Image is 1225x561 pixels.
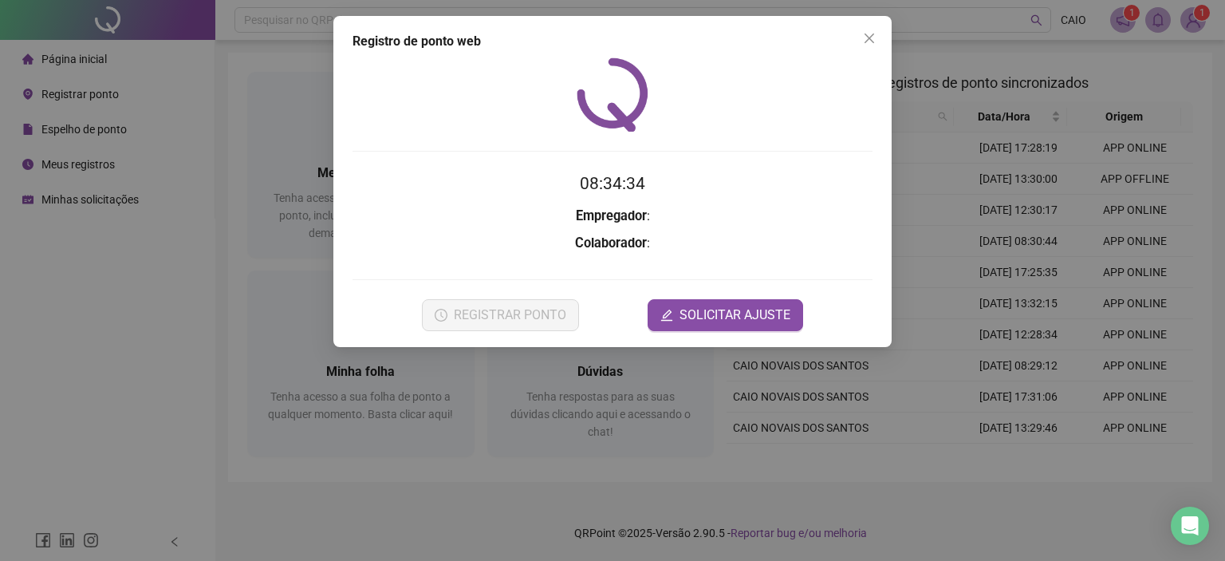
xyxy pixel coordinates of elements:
[576,208,647,223] strong: Empregador
[353,32,872,51] div: Registro de ponto web
[353,233,872,254] h3: :
[422,299,579,331] button: REGISTRAR PONTO
[679,306,790,325] span: SOLICITAR AJUSTE
[580,174,645,193] time: 08:34:34
[353,206,872,227] h3: :
[577,57,648,132] img: QRPoint
[648,299,803,331] button: editSOLICITAR AJUSTE
[575,235,647,251] strong: Colaborador
[857,26,882,51] button: Close
[863,32,876,45] span: close
[1171,507,1209,545] div: Open Intercom Messenger
[660,309,673,322] span: edit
